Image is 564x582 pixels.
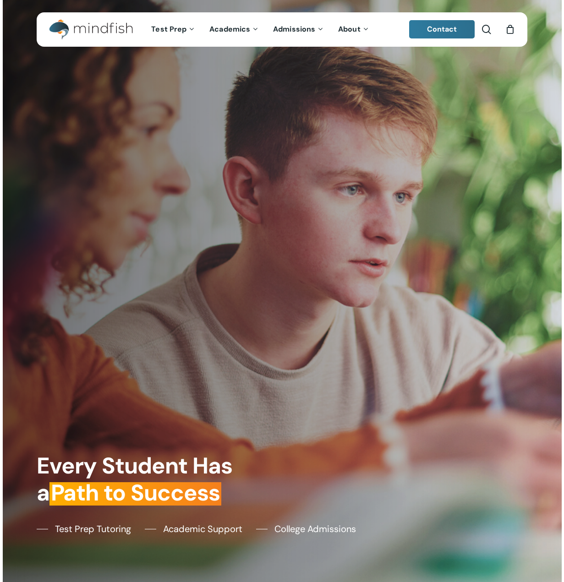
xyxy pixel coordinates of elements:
[266,26,331,33] a: Admissions
[151,24,186,34] span: Test Prep
[145,522,242,536] a: Academic Support
[273,24,315,34] span: Admissions
[163,522,242,536] span: Academic Support
[409,20,475,38] a: Contact
[55,522,131,536] span: Test Prep Tutoring
[203,26,266,33] a: Academics
[274,522,356,536] span: College Admissions
[144,12,376,47] nav: Main Menu
[37,522,131,536] a: Test Prep Tutoring
[427,24,457,34] span: Contact
[256,522,356,536] a: College Admissions
[37,452,277,506] h1: Every Student Has a
[209,24,250,34] span: Academics
[37,12,527,47] header: Main Menu
[49,478,221,507] em: Path to Success
[331,26,377,33] a: About
[144,26,203,33] a: Test Prep
[338,24,361,34] span: About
